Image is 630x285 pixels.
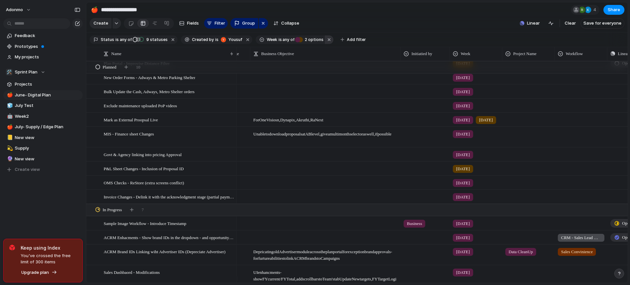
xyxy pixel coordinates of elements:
[3,101,83,111] a: 🧊July Test
[562,18,578,29] button: Clear
[3,112,83,121] a: 🤖Week2
[15,102,80,109] span: July Test
[3,122,83,132] a: 🍎July- Supply / Edge Plan
[277,36,296,43] button: isany of
[94,20,108,27] span: Create
[461,51,470,57] span: Week
[104,73,195,81] span: New Order Forms - Adways & Metro Parking Shelter
[242,20,255,27] span: Group
[215,37,219,43] span: is
[3,52,83,62] a: My projects
[6,124,12,130] button: 🍎
[15,124,80,130] span: July- Supply / Edge Plan
[3,133,83,143] div: 📒New view
[15,113,80,120] span: Week2
[456,74,470,81] span: [DATE]
[3,90,83,100] a: 🍎June- Digital Plan
[119,37,132,43] span: any of
[527,20,540,27] span: Linear
[580,18,624,29] button: Save for everyone
[15,43,80,50] span: Prototypes
[456,269,470,276] span: [DATE]
[509,249,533,255] span: Data CleanUp
[21,244,77,251] span: Keep using Index
[219,36,244,43] button: Yousuf
[104,88,195,95] span: Bulk Update the Cash, Adways, Metro Shelter orders
[15,69,37,75] span: Sprint Plan
[583,20,621,27] span: Save for everyone
[251,127,400,137] span: Unable to download proposals at AB level, give a multi month selector as well, if possible
[6,156,12,162] button: 🔮
[15,81,80,88] span: Projects
[6,113,12,120] button: 🤖
[104,130,154,137] span: MIS - Finance sheet Changes
[618,51,629,57] span: Linear
[3,5,34,15] button: Adonmo
[104,165,184,172] span: P&L Sheet Changes - Inclusion of Proposal ID
[271,18,302,29] button: Collapse
[261,51,294,57] span: Business Objective
[7,155,11,163] div: 🔮
[91,5,98,14] div: 🍎
[19,268,59,277] button: Upgrade plan
[104,219,186,227] span: Sample Image Workflow - Introduce Timestamp
[513,51,536,57] span: Project Name
[142,207,144,213] span: 7
[90,18,112,29] button: Create
[411,51,432,57] span: Initiatied by
[456,180,470,186] span: [DATE]
[114,36,133,43] button: isany of
[187,20,199,27] span: Fields
[561,249,593,255] span: Sales Convinience
[6,145,12,152] button: 💫
[15,145,80,152] span: Supply
[15,92,80,98] span: June- Digital Plan
[204,18,228,29] button: Filter
[561,234,601,241] span: CRM - Sales Lead Management
[136,64,140,71] span: 10
[608,7,620,13] span: Share
[101,37,114,43] span: Status
[303,37,308,42] span: 2
[132,36,169,43] button: 9 statuses
[103,207,122,213] span: In Progress
[3,143,83,153] a: 💫Supply
[104,268,160,276] span: Sales Dashbaord - Modifications
[15,156,80,162] span: New view
[15,54,80,60] span: My projects
[7,102,11,110] div: 🧊
[565,20,576,27] span: Clear
[456,152,470,158] span: [DATE]
[104,179,184,186] span: OMS Checks - ReStore (extra screens conflict)
[479,117,493,123] span: [DATE]
[282,37,295,43] span: any of
[6,92,12,98] button: 🍎
[6,102,12,109] button: 🧊
[456,194,470,200] span: [DATE]
[407,220,422,227] span: Business
[456,117,470,123] span: [DATE]
[3,42,83,51] a: Prototypes
[3,79,83,89] a: Projects
[177,18,201,29] button: Fields
[104,234,234,241] span: ACRM Enhacments - Show brand IDs in the dropdown - and opportunity details
[251,113,400,123] span: For OneVisiosn, Dynapix, Akruthi, RaNext
[251,245,400,262] span: Depricating old Advertiser module across the plan portal for exception brand approvals - for furt...
[6,134,12,141] button: 📒
[21,269,49,276] span: Upgrade plan
[15,166,40,173] span: Create view
[89,5,100,15] button: 🍎
[144,37,168,43] span: statuses
[295,36,325,43] button: 2 options
[267,37,277,43] span: Week
[3,154,83,164] a: 🔮New view
[215,20,225,27] span: Filter
[456,131,470,137] span: [DATE]
[6,7,23,13] span: Adonmo
[347,37,366,43] span: Add filter
[104,151,182,158] span: Govt & Agency linking into pricing Approval
[456,249,470,255] span: [DATE]
[3,67,83,77] button: 🛠️Sprint Plan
